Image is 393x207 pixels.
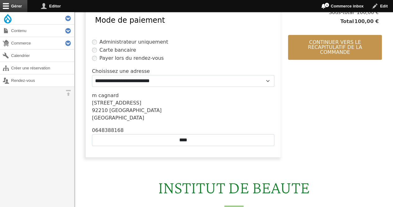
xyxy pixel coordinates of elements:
[99,38,168,46] label: Administrateur uniquement
[288,35,382,60] button: Continuer vers le récapitulatif de la commande
[92,115,144,121] span: [GEOGRAPHIC_DATA]
[329,9,354,16] span: Sous-total
[99,46,136,54] label: Carte bancaire
[324,2,329,7] span: 1
[62,87,74,99] button: Orientation horizontale
[95,16,165,25] span: Mode de paiement
[99,54,164,62] label: Payer lors du rendez-vous
[92,107,108,113] span: 92210
[92,92,97,98] span: m
[92,127,274,134] div: 0648388168
[354,18,379,25] span: 100,00 €
[354,9,379,16] span: 100,00 €
[92,100,141,106] span: [STREET_ADDRESS]
[92,68,150,75] label: Choisissez une adresse
[340,18,354,25] span: Total
[98,92,119,98] span: cagnard
[109,107,162,113] span: [GEOGRAPHIC_DATA]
